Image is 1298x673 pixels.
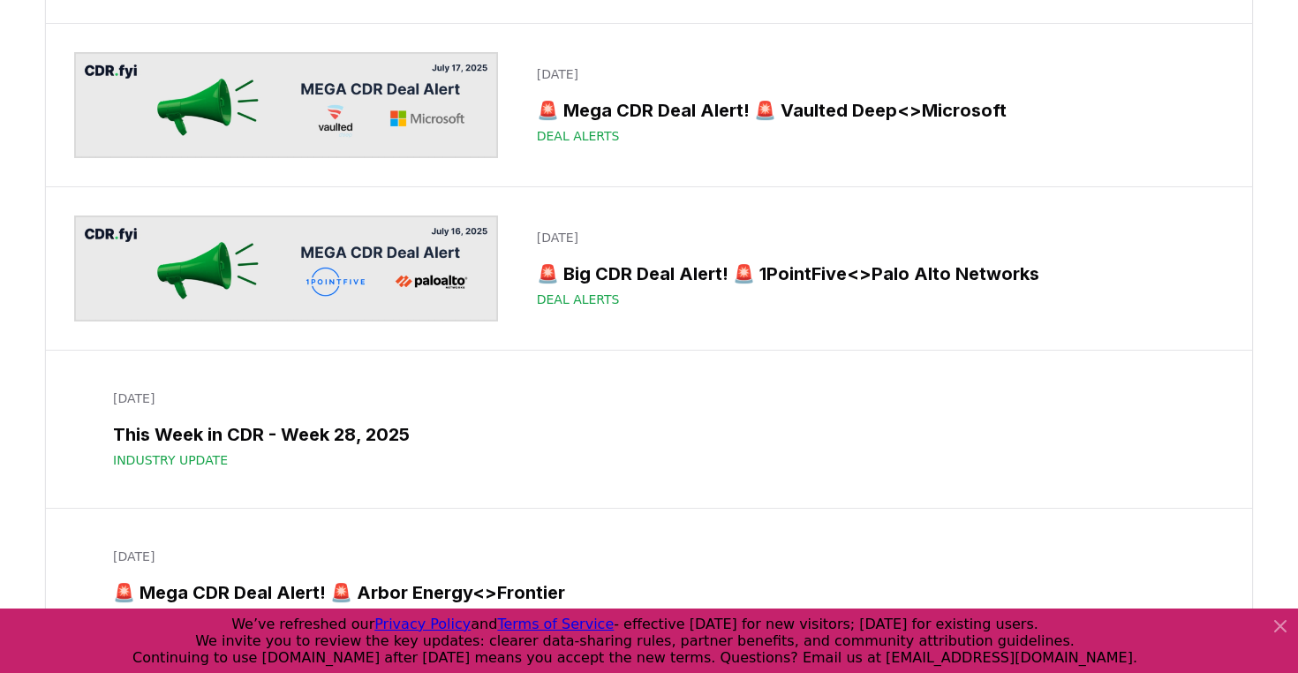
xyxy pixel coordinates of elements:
span: Deal Alerts [537,291,620,308]
img: This Week in CDR - Week 28, 2025 blog post image [74,379,498,485]
p: [DATE] [537,392,1213,410]
p: [DATE] [537,556,1213,573]
img: 🚨 Mega CDR Deal Alert! 🚨 Vaulted Deep<>Microsoft blog post image [74,52,498,158]
img: 🚨 Big CDR Deal Alert! 🚨 1PointFive<>Palo Alto Networks blog post image [74,216,498,321]
h3: 🚨 Big CDR Deal Alert! 🚨 1PointFive<>Palo Alto Networks [537,261,1213,287]
h3: 🚨 Mega CDR Deal Alert! 🚨 Arbor Energy<>Frontier [537,587,1213,614]
h3: 🚨 Mega CDR Deal Alert! 🚨 Vaulted Deep<>Microsoft [537,97,1213,124]
a: [DATE]🚨 Mega CDR Deal Alert! 🚨 Vaulted Deep<>MicrosoftDeal Alerts [526,55,1224,155]
a: [DATE]🚨 Mega CDR Deal Alert! 🚨 Arbor Energy<>FrontierDeal Alerts [526,545,1224,646]
p: [DATE] [537,229,1213,246]
h3: This Week in CDR - Week 28, 2025 [537,424,1213,450]
a: [DATE]This Week in CDR - Week 28, 2025Industry Update [526,382,1224,482]
span: Industry Update [537,454,652,472]
span: Deal Alerts [537,127,620,145]
img: 🚨 Mega CDR Deal Alert! 🚨 Arbor Energy<>Frontier blog post image [74,542,498,648]
a: [DATE]🚨 Big CDR Deal Alert! 🚨 1PointFive<>Palo Alto NetworksDeal Alerts [526,218,1224,319]
p: [DATE] [537,65,1213,83]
